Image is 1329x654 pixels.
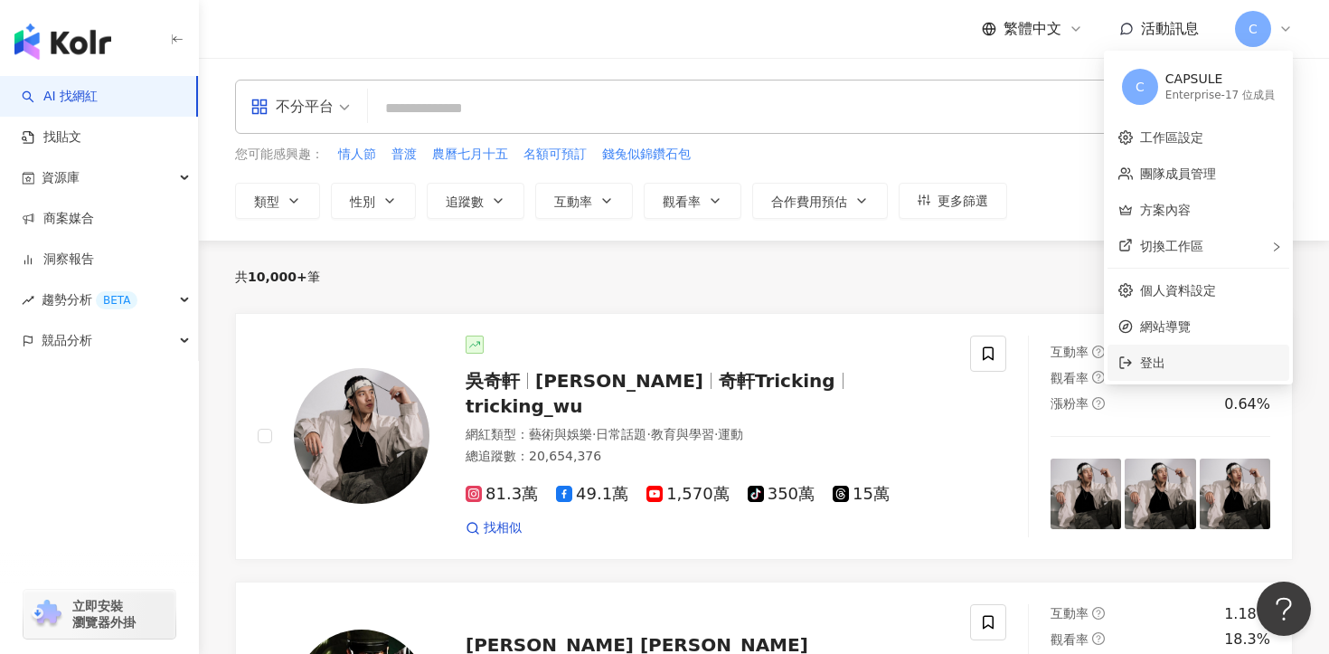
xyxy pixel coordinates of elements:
[1051,459,1121,529] img: post-image
[1140,203,1191,217] a: 方案內容
[899,183,1007,219] button: 更多篩選
[1140,130,1203,145] a: 工作區設定
[235,270,320,284] div: 共 筆
[1224,630,1270,649] div: 18.3%
[1271,242,1282,252] span: right
[235,183,320,219] button: 類型
[235,313,1293,560] a: KOL Avatar吳奇軒[PERSON_NAME]奇軒Trickingtricking_wu網紅類型：藝術與娛樂·日常話題·教育與學習·運動總追蹤數：20,654,37681.3萬49.1萬1...
[22,88,98,106] a: searchAI 找網紅
[22,210,94,228] a: 商案媒合
[718,427,743,441] span: 運動
[1257,582,1311,636] iframe: Help Scout Beacon - Open
[596,427,646,441] span: 日常話題
[1125,459,1195,529] img: post-image
[337,145,377,165] button: 情人節
[719,370,835,392] span: 奇軒Tricking
[535,370,703,392] span: [PERSON_NAME]
[446,194,484,209] span: 追蹤數
[938,194,988,208] span: 更多篩選
[1224,604,1270,624] div: 1.18%
[529,427,592,441] span: 藝術與娛樂
[752,183,888,219] button: 合作費用預估
[646,485,730,504] span: 1,570萬
[96,291,137,309] div: BETA
[1092,632,1105,645] span: question-circle
[644,183,741,219] button: 觀看率
[1051,396,1089,411] span: 漲粉率
[1249,19,1258,39] span: C
[250,92,334,121] div: 不分平台
[1004,19,1061,39] span: 繁體中文
[250,98,269,116] span: appstore
[466,426,948,444] div: 網紅類型 ：
[72,598,136,630] span: 立即安裝 瀏覽器外掛
[294,368,429,504] img: KOL Avatar
[254,194,279,209] span: 類型
[235,146,324,164] span: 您可能感興趣：
[1092,397,1105,410] span: question-circle
[1140,283,1216,298] a: 個人資料設定
[535,183,633,219] button: 互動率
[554,194,592,209] span: 互動率
[466,485,538,504] span: 81.3萬
[427,183,524,219] button: 追蹤數
[523,145,588,165] button: 名額可預訂
[466,519,522,537] a: 找相似
[24,590,175,639] a: chrome extension立即安裝 瀏覽器外掛
[432,146,508,164] span: 農曆七月十五
[833,485,890,504] span: 15萬
[1136,77,1145,97] span: C
[1051,371,1089,385] span: 觀看率
[42,280,137,320] span: 趨勢分析
[748,485,815,504] span: 350萬
[1200,459,1270,529] img: post-image
[601,145,692,165] button: 錢兔似錦鑽石包
[466,448,948,466] div: 總追蹤數 ： 20,654,376
[22,128,81,147] a: 找貼文
[338,146,376,164] span: 情人節
[1224,394,1270,414] div: 0.64%
[466,370,520,392] span: 吳奇軒
[466,395,583,417] span: tricking_wu
[350,194,375,209] span: 性別
[484,519,522,537] span: 找相似
[22,251,94,269] a: 洞察報告
[714,427,718,441] span: ·
[646,427,650,441] span: ·
[556,485,628,504] span: 49.1萬
[1140,317,1278,336] span: 網站導覽
[391,146,417,164] span: 普渡
[592,427,596,441] span: ·
[523,146,587,164] span: 名額可預訂
[651,427,714,441] span: 教育與學習
[29,600,64,629] img: chrome extension
[1141,20,1199,37] span: 活動訊息
[22,294,34,307] span: rise
[1051,632,1089,647] span: 觀看率
[1092,607,1105,620] span: question-circle
[331,183,416,219] button: 性別
[1092,346,1105,358] span: question-circle
[431,145,509,165] button: 農曆七月十五
[1051,606,1089,621] span: 互動率
[1140,166,1216,181] a: 團隊成員管理
[663,194,701,209] span: 觀看率
[391,145,418,165] button: 普渡
[42,157,80,198] span: 資源庫
[1051,345,1089,359] span: 互動率
[1140,355,1165,370] span: 登出
[1140,239,1203,253] span: 切換工作區
[1165,71,1275,89] div: CAPSULE
[14,24,111,60] img: logo
[1165,88,1275,103] div: Enterprise - 17 位成員
[42,320,92,361] span: 競品分析
[248,270,307,284] span: 10,000+
[771,194,847,209] span: 合作費用預估
[1092,371,1105,384] span: question-circle
[602,146,691,164] span: 錢兔似錦鑽石包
